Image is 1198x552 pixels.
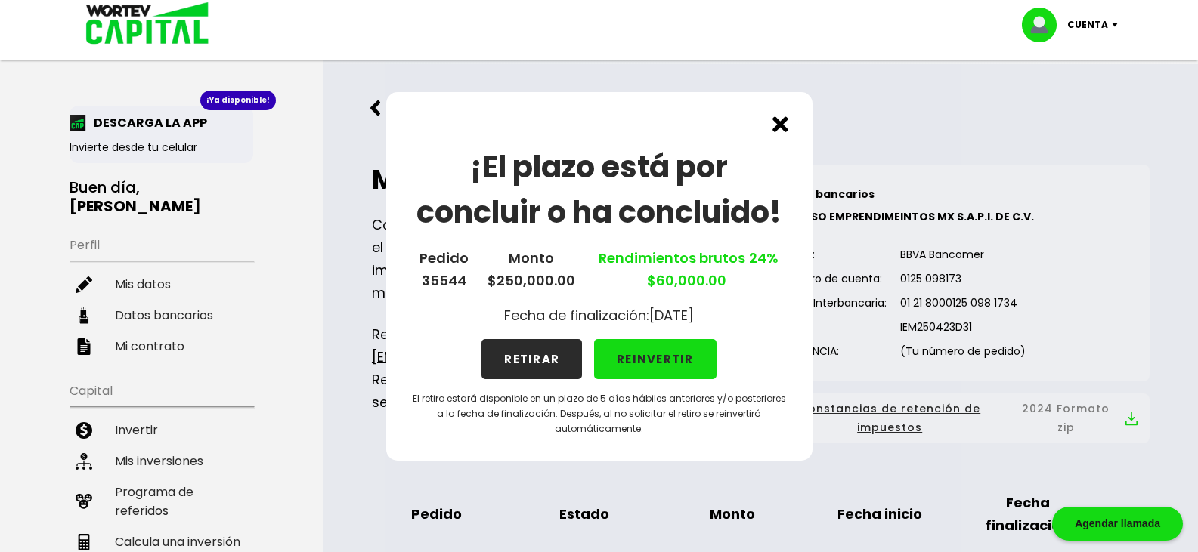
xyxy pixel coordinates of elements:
[488,247,575,292] p: Monto $250,000.00
[410,391,788,436] p: El retiro estará disponible en un plazo de 5 días hábiles anteriores y/o posteriores a la fecha d...
[1067,14,1108,36] p: Cuenta
[772,116,788,132] img: cross.ed5528e3.svg
[745,248,779,267] span: 24%
[410,144,788,235] h1: ¡El plazo está por concluir o ha concluido!
[481,339,582,379] button: RETIRAR
[594,339,717,379] button: REINVERTIR
[1108,23,1128,27] img: icon-down
[1052,507,1183,541] div: Agendar llamada
[419,247,469,292] p: Pedido 35544
[1022,8,1067,42] img: profile-image
[504,304,694,327] p: Fecha de finalización: [DATE]
[595,248,779,290] a: Rendimientos brutos $60,000.00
